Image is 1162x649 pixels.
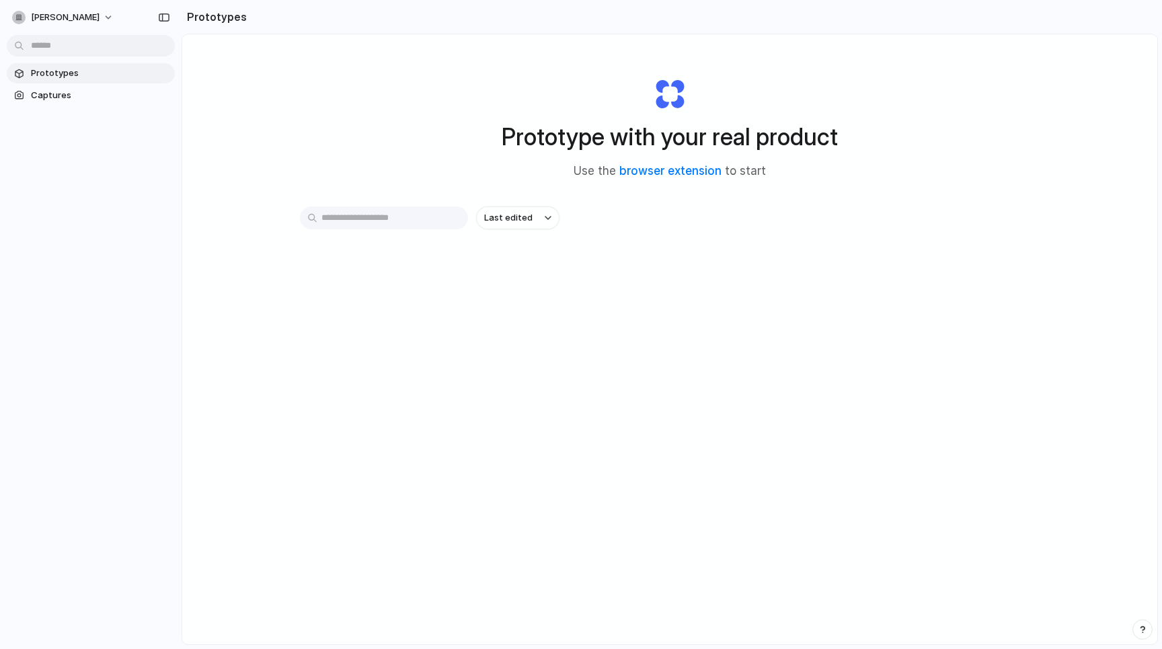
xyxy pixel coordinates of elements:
a: Captures [7,85,175,106]
span: Prototypes [31,67,169,80]
a: browser extension [619,164,722,178]
span: Last edited [484,211,533,225]
span: Captures [31,89,169,102]
h1: Prototype with your real product [502,119,838,155]
span: Use the to start [574,163,766,180]
a: Prototypes [7,63,175,83]
span: [PERSON_NAME] [31,11,100,24]
h2: Prototypes [182,9,247,25]
button: [PERSON_NAME] [7,7,120,28]
button: Last edited [476,206,559,229]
